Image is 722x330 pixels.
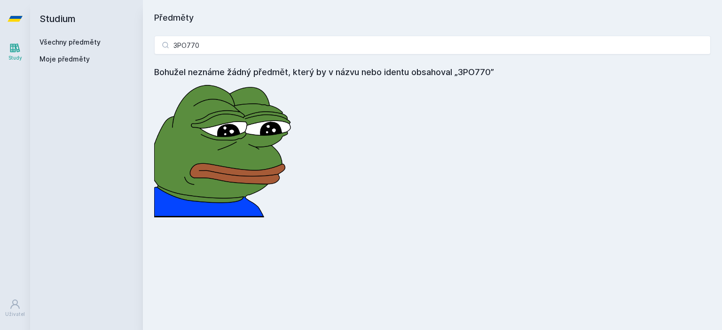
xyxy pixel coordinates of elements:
span: Moje předměty [39,54,90,64]
h1: Předměty [154,11,711,24]
img: error_picture.png [154,79,295,217]
a: Všechny předměty [39,38,101,46]
div: Uživatel [5,311,25,318]
h4: Bohužel neznáme žádný předmět, který by v názvu nebo identu obsahoval „3PO770” [154,66,711,79]
div: Study [8,54,22,61]
input: Název nebo ident předmětu… [154,36,711,54]
a: Study [2,38,28,66]
a: Uživatel [2,294,28,322]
